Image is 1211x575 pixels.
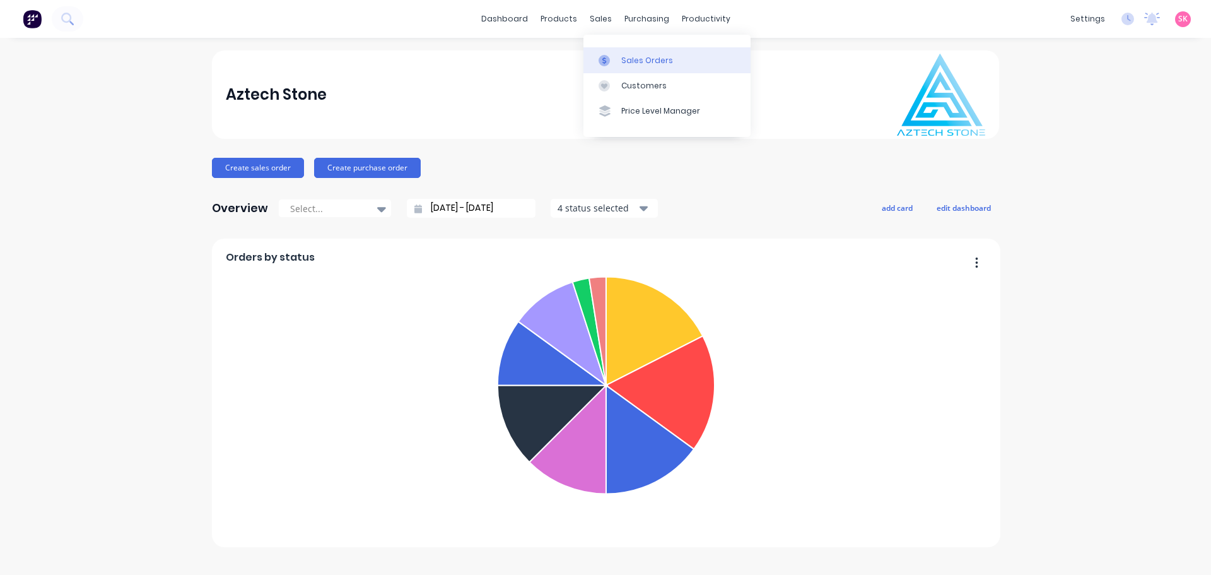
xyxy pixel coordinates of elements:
[551,199,658,218] button: 4 status selected
[897,54,985,136] img: Aztech Stone
[314,158,421,178] button: Create purchase order
[621,80,667,92] div: Customers
[212,196,268,221] div: Overview
[583,73,751,98] a: Customers
[621,55,673,66] div: Sales Orders
[621,105,700,117] div: Price Level Manager
[583,47,751,73] a: Sales Orders
[1178,13,1188,25] span: SK
[618,9,676,28] div: purchasing
[23,9,42,28] img: Factory
[226,250,315,265] span: Orders by status
[583,9,618,28] div: sales
[928,199,999,216] button: edit dashboard
[558,201,637,215] div: 4 status selected
[583,98,751,124] a: Price Level Manager
[1064,9,1111,28] div: settings
[226,82,327,107] div: Aztech Stone
[212,158,304,178] button: Create sales order
[676,9,737,28] div: productivity
[475,9,534,28] a: dashboard
[874,199,921,216] button: add card
[534,9,583,28] div: products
